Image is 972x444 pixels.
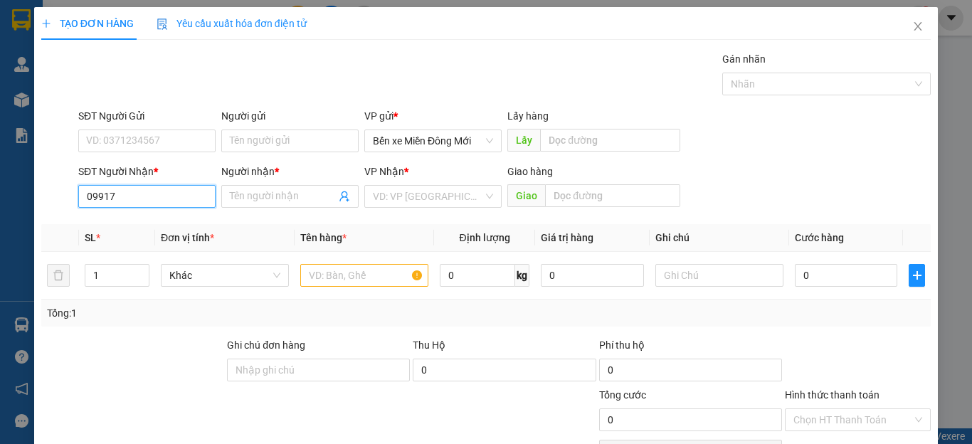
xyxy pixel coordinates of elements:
[47,264,70,287] button: delete
[655,264,783,287] input: Ghi Chú
[78,108,216,124] div: SĐT Người Gửi
[227,339,305,351] label: Ghi chú đơn hàng
[507,110,549,122] span: Lấy hàng
[41,18,134,29] span: TẠO ĐƠN HÀNG
[169,265,280,286] span: Khác
[650,224,789,252] th: Ghi chú
[413,339,445,351] span: Thu Hộ
[795,232,844,243] span: Cước hàng
[459,232,509,243] span: Định lượng
[912,21,924,32] span: close
[157,18,307,29] span: Yêu cầu xuất hóa đơn điện tử
[507,184,545,207] span: Giao
[599,337,782,359] div: Phí thu hộ
[221,164,359,179] div: Người nhận
[909,264,925,287] button: plus
[364,108,502,124] div: VP gửi
[339,191,350,202] span: user-add
[541,232,593,243] span: Giá trị hàng
[364,166,404,177] span: VP Nhận
[785,389,879,401] label: Hình thức thanh toán
[161,232,214,243] span: Đơn vị tính
[47,305,376,321] div: Tổng: 1
[541,264,643,287] input: 0
[507,166,553,177] span: Giao hàng
[227,359,410,381] input: Ghi chú đơn hàng
[540,129,680,152] input: Dọc đường
[85,232,96,243] span: SL
[507,129,540,152] span: Lấy
[41,18,51,28] span: plus
[221,108,359,124] div: Người gửi
[722,53,766,65] label: Gán nhãn
[515,264,529,287] span: kg
[909,270,924,281] span: plus
[373,130,493,152] span: Bến xe Miền Đông Mới
[300,264,428,287] input: VD: Bàn, Ghế
[78,164,216,179] div: SĐT Người Nhận
[157,18,168,30] img: icon
[898,7,938,47] button: Close
[300,232,347,243] span: Tên hàng
[599,389,646,401] span: Tổng cước
[545,184,680,207] input: Dọc đường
